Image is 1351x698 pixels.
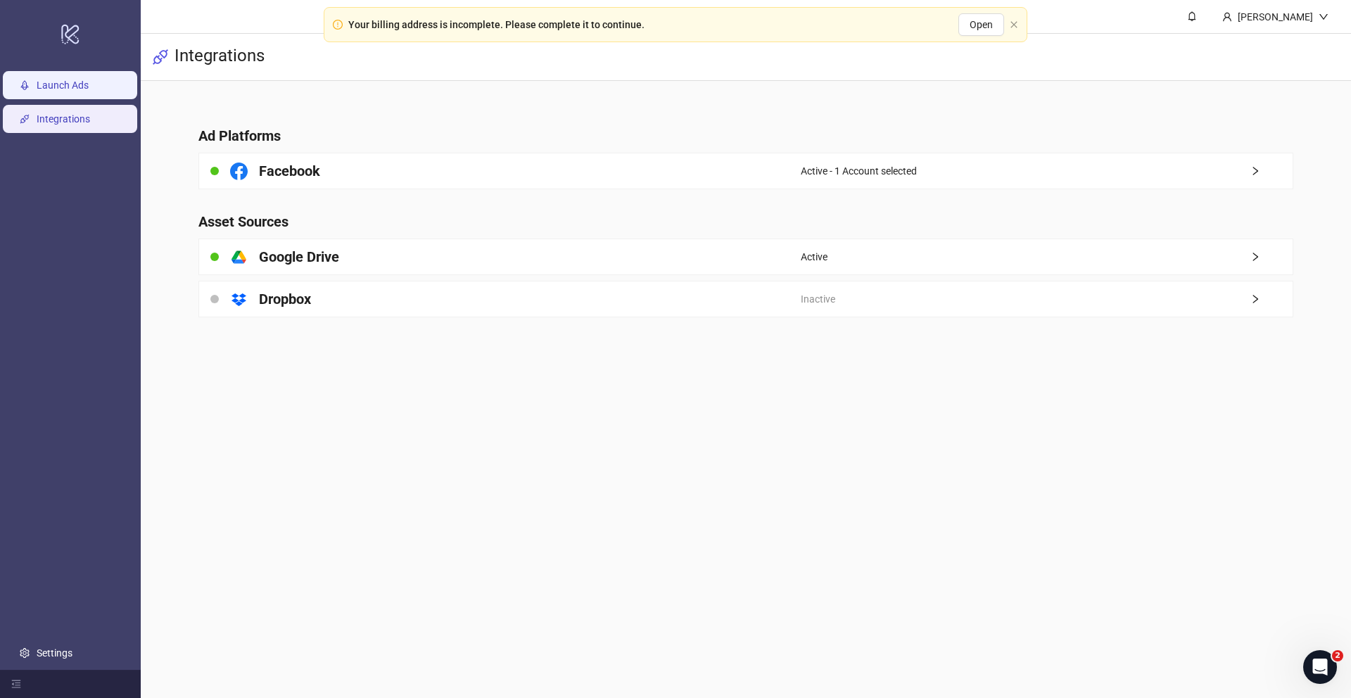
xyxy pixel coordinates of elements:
[1319,12,1328,22] span: down
[198,239,1293,275] a: Google DriveActiveright
[198,281,1293,317] a: DropboxInactiveright
[37,113,90,125] a: Integrations
[1232,9,1319,25] div: [PERSON_NAME]
[175,45,265,69] h3: Integrations
[259,247,339,267] h4: Google Drive
[348,17,645,32] div: Your billing address is incomplete. Please complete it to continue.
[198,153,1293,189] a: FacebookActive - 1 Account selectedright
[1303,650,1337,684] iframe: Intercom live chat
[37,647,72,659] a: Settings
[259,289,311,309] h4: Dropbox
[801,249,827,265] span: Active
[259,161,320,181] h4: Facebook
[1010,20,1018,29] span: close
[1250,252,1293,262] span: right
[1332,650,1343,661] span: 2
[1010,20,1018,30] button: close
[1222,12,1232,22] span: user
[801,163,917,179] span: Active - 1 Account selected
[198,126,1293,146] h4: Ad Platforms
[958,13,1004,36] button: Open
[198,212,1293,231] h4: Asset Sources
[333,20,343,30] span: exclamation-circle
[11,679,21,689] span: menu-fold
[37,80,89,91] a: Launch Ads
[801,291,835,307] span: Inactive
[152,49,169,65] span: api
[970,19,993,30] span: Open
[1187,11,1197,21] span: bell
[1250,294,1293,304] span: right
[1250,166,1293,176] span: right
